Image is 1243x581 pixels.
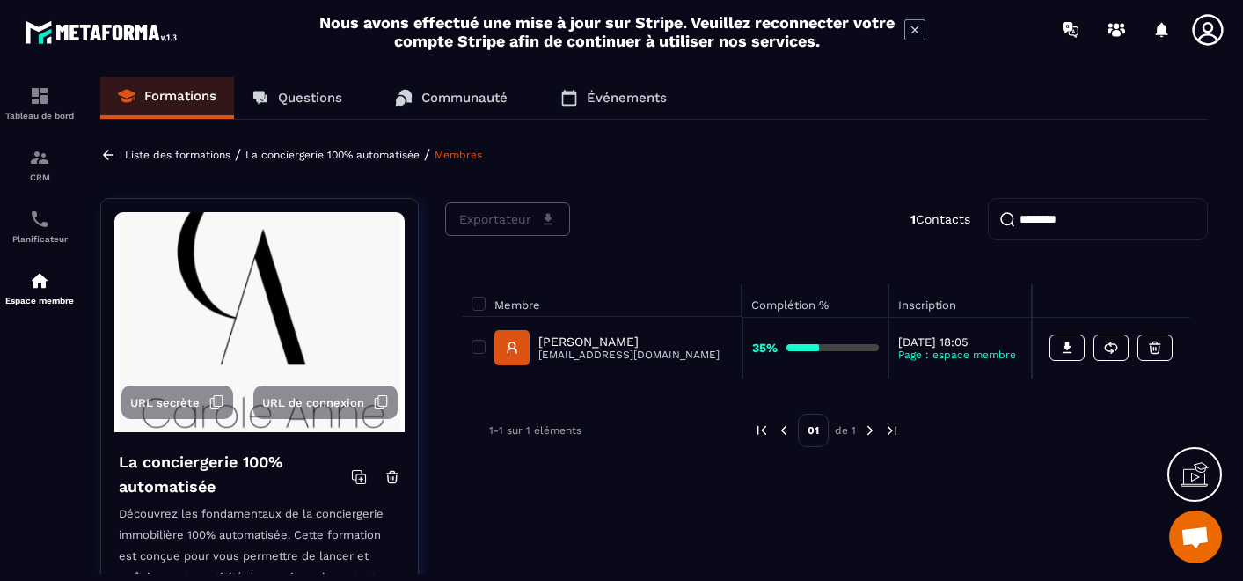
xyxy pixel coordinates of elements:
p: Espace membre [4,296,75,305]
strong: 35% [752,341,778,355]
p: 01 [798,414,829,447]
img: background [114,212,405,432]
h4: La conciergerie 100% automatisée [119,450,351,499]
span: / [235,146,241,163]
a: automationsautomationsEspace membre [4,257,75,319]
strong: 1 [910,212,916,226]
a: Formations [100,77,234,119]
p: 1-1 sur 1 éléments [489,424,581,437]
a: schedulerschedulerPlanificateur [4,195,75,257]
img: formation [29,147,50,168]
p: Page : espace membre [898,349,1023,361]
a: [PERSON_NAME][EMAIL_ADDRESS][DOMAIN_NAME] [494,330,720,365]
th: Complétion % [742,284,888,317]
div: Ouvrir le chat [1169,511,1222,563]
a: Liste des formations [125,149,230,161]
a: Questions [234,77,360,119]
p: de 1 [835,423,856,438]
img: next [884,423,900,438]
img: prev [754,423,770,438]
p: Planificateur [4,234,75,244]
p: Questions [278,90,342,106]
p: Tableau de bord [4,111,75,121]
p: Événements [587,90,667,106]
p: [DATE] 18:05 [898,335,1023,349]
button: URL de connexion [253,386,398,419]
a: La conciergerie 100% automatisée [245,149,420,161]
a: Communauté [377,77,525,119]
p: [PERSON_NAME] [538,335,720,349]
p: Formations [144,88,216,104]
a: formationformationCRM [4,134,75,195]
a: formationformationTableau de bord [4,72,75,134]
span: URL de connexion [262,396,364,409]
th: Membre [463,284,742,317]
p: Contacts [910,212,970,226]
p: Communauté [421,90,508,106]
h2: Nous avons effectué une mise à jour sur Stripe. Veuillez reconnecter votre compte Stripe afin de ... [318,13,896,50]
img: prev [776,423,792,438]
span: URL secrète [130,396,200,409]
p: [EMAIL_ADDRESS][DOMAIN_NAME] [538,349,720,361]
img: logo [25,16,183,48]
button: URL secrète [121,386,233,419]
img: next [862,423,878,438]
img: automations [29,270,50,291]
img: scheduler [29,209,50,230]
a: Membres [435,149,482,161]
a: Événements [543,77,684,119]
span: / [424,146,430,163]
img: formation [29,85,50,107]
p: CRM [4,173,75,182]
th: Inscription [888,284,1033,317]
